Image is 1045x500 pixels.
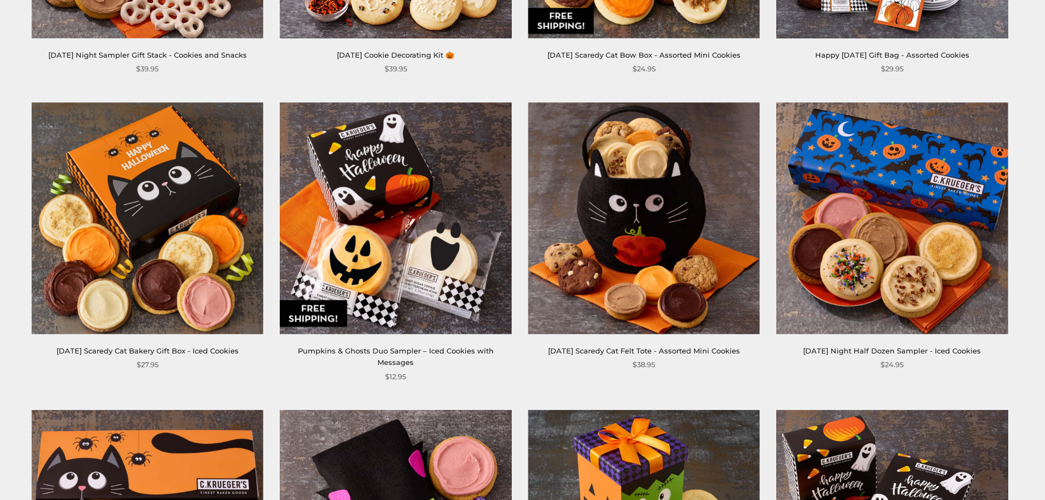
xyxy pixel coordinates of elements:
img: Pumpkins & Ghosts Duo Sampler – Iced Cookies with Messages [280,102,511,334]
a: [DATE] Scaredy Cat Bow Box - Assorted Mini Cookies [547,50,741,59]
span: $39.95 [385,63,407,75]
span: $24.95 [880,359,903,370]
span: $12.95 [385,371,406,383]
a: Happy [DATE] Gift Bag - Assorted Cookies [815,50,969,59]
a: [DATE] Night Sampler Gift Stack - Cookies and Snacks [48,50,247,59]
span: $24.95 [632,63,656,75]
a: [DATE] Scaredy Cat Felt Tote - Assorted Mini Cookies [548,346,740,355]
span: $38.95 [632,359,655,370]
span: $27.95 [137,359,159,370]
span: $29.95 [881,63,903,75]
a: [DATE] Scaredy Cat Bakery Gift Box - Iced Cookies [57,346,239,355]
a: [DATE] Night Half Dozen Sampler - Iced Cookies [803,346,981,355]
img: Halloween Scaredy Cat Felt Tote - Assorted Mini Cookies [528,102,760,334]
img: Halloween Scaredy Cat Bakery Gift Box - Iced Cookies [32,102,263,334]
img: Halloween Night Half Dozen Sampler - Iced Cookies [776,102,1008,334]
a: [DATE] Cookie Decorating Kit 🎃 [337,50,454,59]
span: $39.95 [136,63,159,75]
a: Pumpkins & Ghosts Duo Sampler – Iced Cookies with Messages [298,346,494,367]
iframe: Sign Up via Text for Offers [9,458,114,491]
